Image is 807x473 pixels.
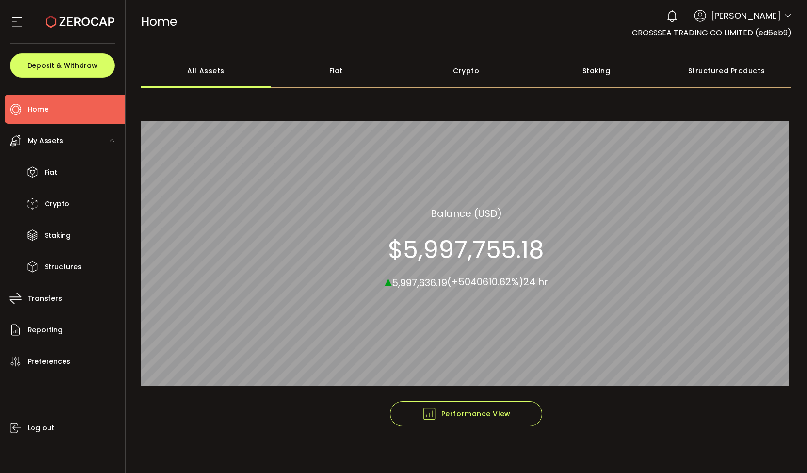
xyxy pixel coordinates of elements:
div: Crypto [401,54,531,88]
span: Reporting [28,323,63,337]
div: 聊天小工具 [691,368,807,473]
span: Transfers [28,292,62,306]
span: Log out [28,421,54,435]
span: Crypto [45,197,69,211]
span: Structures [45,260,81,274]
iframe: Chat Widget [691,368,807,473]
span: My Assets [28,134,63,148]
span: Fiat [45,165,57,179]
div: Fiat [271,54,401,88]
span: [PERSON_NAME] [711,9,781,22]
button: Deposit & Withdraw [10,53,115,78]
span: Home [28,102,48,116]
span: Home [141,13,177,30]
button: Performance View [390,401,542,426]
div: Staking [531,54,661,88]
div: All Assets [141,54,271,88]
div: Structured Products [662,54,791,88]
span: Staking [45,228,71,243]
span: Preferences [28,355,70,369]
span: Performance View [422,407,511,421]
span: CROSSSEA TRADING CO LIMITED (ed6eb9) [632,27,791,38]
span: Deposit & Withdraw [27,62,97,69]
